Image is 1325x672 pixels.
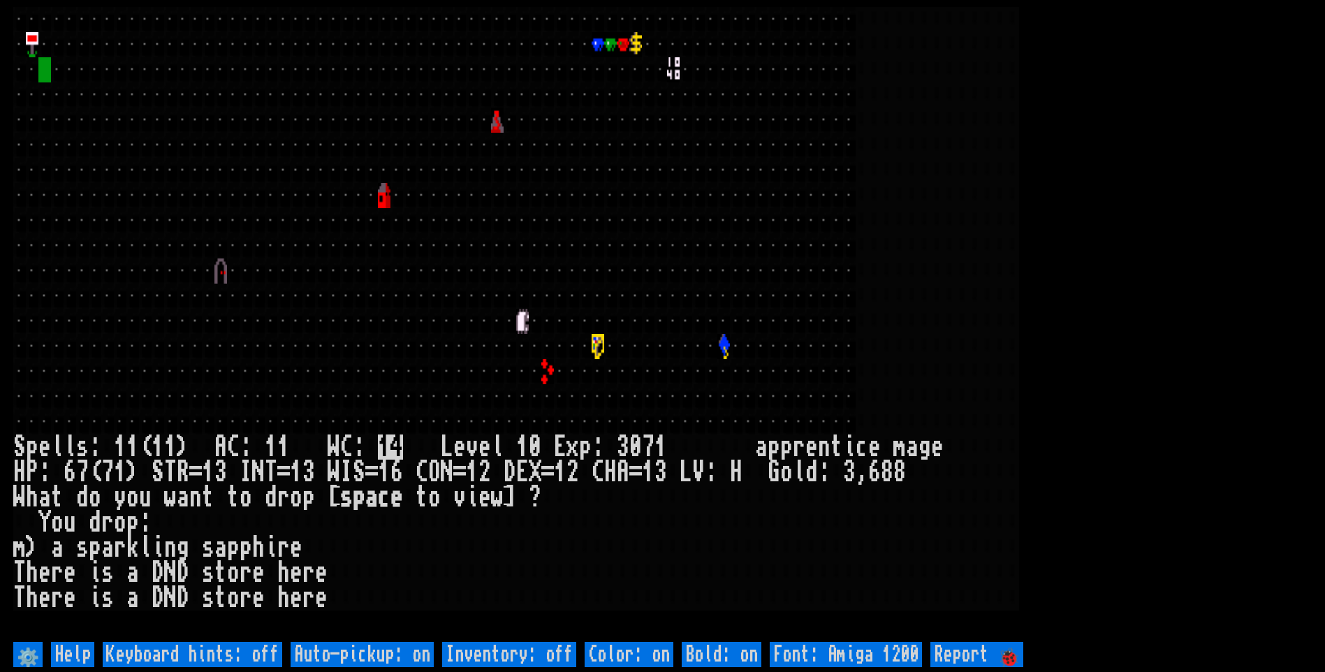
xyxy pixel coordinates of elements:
[504,460,516,485] div: D
[164,535,177,560] div: n
[114,535,126,560] div: r
[931,434,944,460] div: e
[466,434,478,460] div: v
[38,485,51,510] div: a
[240,434,252,460] div: :
[13,585,26,611] div: T
[579,434,592,460] div: p
[730,460,742,485] div: H
[89,510,101,535] div: d
[101,560,114,585] div: s
[277,434,290,460] div: 1
[654,434,667,460] div: 1
[101,535,114,560] div: a
[592,460,604,485] div: C
[13,485,26,510] div: W
[114,510,126,535] div: o
[227,585,240,611] div: o
[51,535,64,560] div: a
[918,434,931,460] div: g
[930,642,1023,667] input: Report 🐞
[13,642,43,667] input: ⚙️
[164,560,177,585] div: N
[202,585,214,611] div: s
[642,460,654,485] div: 1
[340,485,353,510] div: s
[466,460,478,485] div: 1
[290,535,302,560] div: e
[478,460,491,485] div: 2
[805,460,818,485] div: d
[302,460,315,485] div: 3
[277,485,290,510] div: r
[554,434,566,460] div: E
[768,434,780,460] div: p
[51,642,94,667] input: Help
[682,642,761,667] input: Bold: on
[277,560,290,585] div: h
[491,485,504,510] div: w
[390,434,403,460] mark: 4
[265,535,277,560] div: i
[38,460,51,485] div: :
[793,460,805,485] div: l
[126,460,139,485] div: )
[340,434,353,460] div: C
[126,585,139,611] div: a
[416,460,428,485] div: C
[64,560,76,585] div: e
[692,460,705,485] div: V
[428,460,441,485] div: O
[566,460,579,485] div: 2
[541,460,554,485] div: =
[604,460,617,485] div: H
[51,485,64,510] div: t
[227,535,240,560] div: p
[416,485,428,510] div: t
[114,434,126,460] div: 1
[103,642,282,667] input: Keyboard hints: off
[529,460,541,485] div: X
[51,560,64,585] div: r
[89,535,101,560] div: p
[76,485,89,510] div: d
[164,485,177,510] div: w
[843,434,856,460] div: i
[51,585,64,611] div: r
[89,560,101,585] div: i
[126,535,139,560] div: k
[818,460,830,485] div: :
[76,535,89,560] div: s
[378,460,390,485] div: 1
[277,460,290,485] div: =
[516,460,529,485] div: E
[252,560,265,585] div: e
[315,585,328,611] div: e
[302,485,315,510] div: p
[881,460,893,485] div: 8
[592,434,604,460] div: :
[453,434,466,460] div: e
[893,460,906,485] div: 8
[478,485,491,510] div: e
[164,434,177,460] div: 1
[302,585,315,611] div: r
[177,535,189,560] div: g
[177,434,189,460] div: )
[554,460,566,485] div: 1
[491,434,504,460] div: l
[13,560,26,585] div: T
[378,434,390,460] mark: 1
[51,434,64,460] div: l
[76,460,89,485] div: 7
[453,485,466,510] div: v
[26,535,38,560] div: )
[114,485,126,510] div: y
[340,460,353,485] div: I
[277,535,290,560] div: r
[214,560,227,585] div: t
[139,485,152,510] div: u
[793,434,805,460] div: r
[89,485,101,510] div: o
[893,434,906,460] div: m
